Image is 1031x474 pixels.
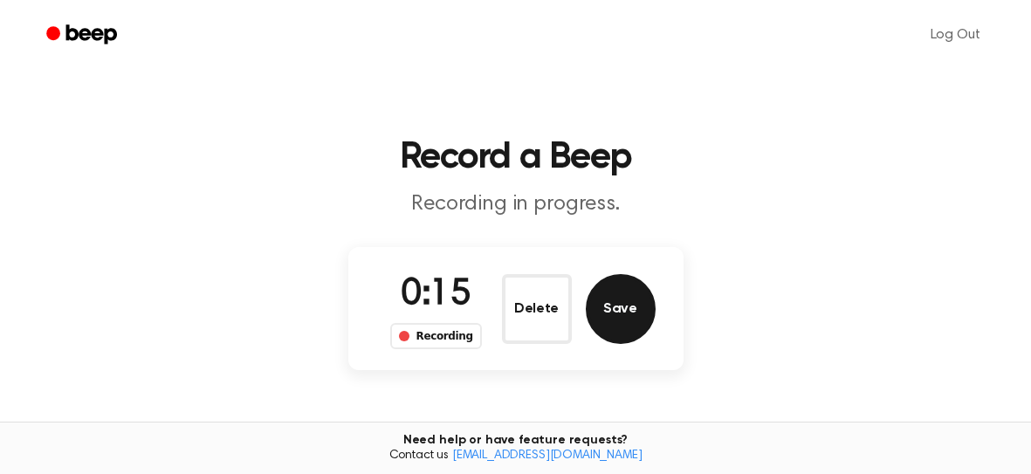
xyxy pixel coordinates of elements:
div: Recording [390,323,482,349]
a: Beep [34,18,133,52]
span: Contact us [10,449,1021,464]
p: Recording in progress. [181,190,851,219]
a: [EMAIL_ADDRESS][DOMAIN_NAME] [452,450,643,462]
h1: Record a Beep [69,140,963,176]
button: Save Audio Record [586,274,656,344]
a: Log Out [913,14,998,56]
button: Delete Audio Record [502,274,572,344]
span: 0:15 [401,277,471,313]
